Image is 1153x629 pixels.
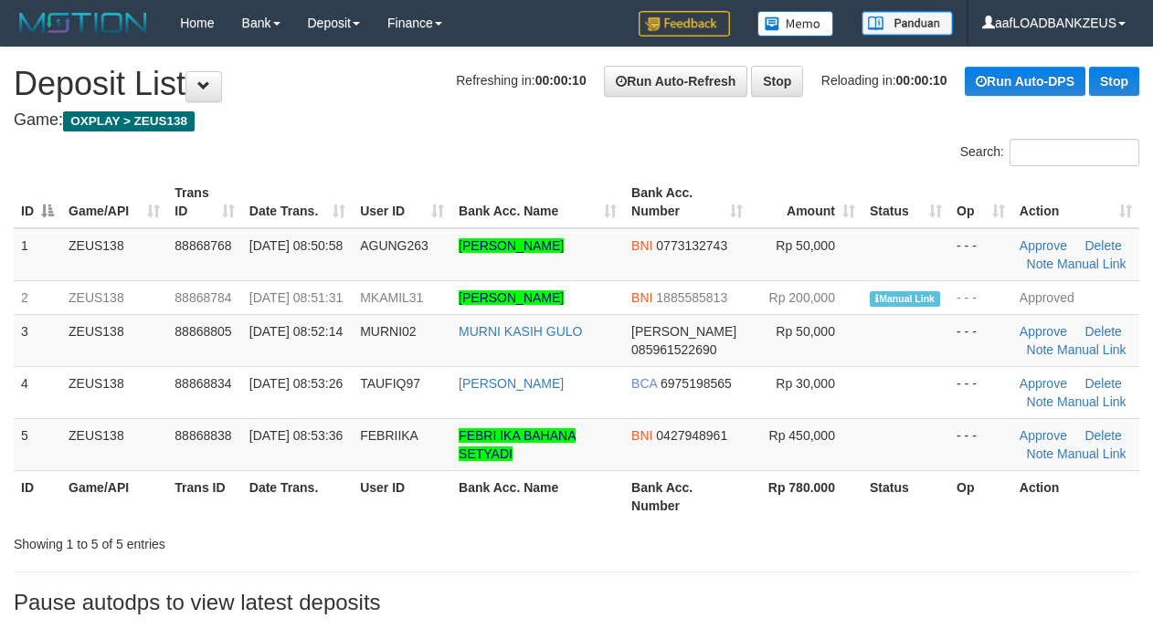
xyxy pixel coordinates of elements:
td: - - - [949,418,1012,470]
a: Run Auto-Refresh [604,66,747,97]
a: MURNI KASIH GULO [459,324,582,339]
a: Manual Link [1057,394,1127,409]
th: Date Trans. [242,470,353,522]
span: BNI [631,428,652,443]
span: 88868834 [175,376,231,391]
span: Rp 50,000 [776,238,835,253]
span: Copy 1885585813 to clipboard [656,290,727,305]
a: Delete [1084,376,1121,391]
span: Refreshing in: [456,73,586,88]
th: Status: activate to sort column ascending [862,176,949,228]
th: Trans ID [167,470,242,522]
td: 5 [14,418,61,470]
a: [PERSON_NAME] [459,238,564,253]
a: FEBRI IKA BAHANA SETYADI [459,428,576,461]
span: [PERSON_NAME] [631,324,736,339]
strong: 00:00:10 [535,73,587,88]
a: [PERSON_NAME] [459,376,564,391]
th: Date Trans.: activate to sort column ascending [242,176,353,228]
th: Game/API [61,470,167,522]
span: Copy 6975198565 to clipboard [661,376,732,391]
strong: 00:00:10 [896,73,947,88]
span: BCA [631,376,657,391]
span: 88868768 [175,238,231,253]
span: 88868784 [175,290,231,305]
th: Status [862,470,949,522]
td: 4 [14,366,61,418]
span: [DATE] 08:52:14 [249,324,343,339]
th: Bank Acc. Number: activate to sort column ascending [624,176,750,228]
span: BNI [631,290,652,305]
span: OXPLAY > ZEUS138 [63,111,195,131]
th: Bank Acc. Number [624,470,750,522]
span: Copy 0773132743 to clipboard [656,238,727,253]
th: Op [949,470,1012,522]
span: [DATE] 08:53:26 [249,376,343,391]
a: Delete [1084,324,1121,339]
span: Rp 50,000 [776,324,835,339]
a: Delete [1084,428,1121,443]
img: Feedback.jpg [639,11,730,37]
span: [DATE] 08:53:36 [249,428,343,443]
a: Note [1027,394,1054,409]
a: [PERSON_NAME] [459,290,564,305]
a: Approve [1020,324,1067,339]
span: Copy 0427948961 to clipboard [656,428,727,443]
h3: Pause autodps to view latest deposits [14,591,1139,614]
th: ID [14,470,61,522]
label: Search: [960,139,1139,166]
a: Manual Link [1057,446,1127,461]
span: Manually Linked [870,291,940,307]
th: Bank Acc. Name [451,470,624,522]
h4: Game: [14,111,1139,130]
span: Reloading in: [821,73,947,88]
span: Rp 200,000 [769,290,835,305]
td: - - - [949,228,1012,281]
a: Stop [751,66,803,97]
th: Bank Acc. Name: activate to sort column ascending [451,176,624,228]
th: Op: activate to sort column ascending [949,176,1012,228]
th: Amount: activate to sort column ascending [750,176,862,228]
h1: Deposit List [14,66,1139,102]
a: Manual Link [1057,257,1127,271]
a: Approve [1020,428,1067,443]
span: AGUNG263 [360,238,428,253]
a: Delete [1084,238,1121,253]
td: ZEUS138 [61,314,167,366]
td: 1 [14,228,61,281]
a: Note [1027,342,1054,357]
span: 88868838 [175,428,231,443]
td: - - - [949,366,1012,418]
span: MURNI02 [360,324,416,339]
th: Trans ID: activate to sort column ascending [167,176,242,228]
span: Rp 450,000 [769,428,835,443]
th: Game/API: activate to sort column ascending [61,176,167,228]
span: Rp 30,000 [776,376,835,391]
a: Approve [1020,376,1067,391]
td: ZEUS138 [61,280,167,314]
span: [DATE] 08:51:31 [249,290,343,305]
td: - - - [949,280,1012,314]
th: User ID [353,470,451,522]
a: Approve [1020,238,1067,253]
span: Copy 085961522690 to clipboard [631,342,716,357]
td: ZEUS138 [61,366,167,418]
th: Rp 780.000 [750,470,862,522]
td: ZEUS138 [61,228,167,281]
td: - - - [949,314,1012,366]
span: [DATE] 08:50:58 [249,238,343,253]
span: 88868805 [175,324,231,339]
span: MKAMIL31 [360,290,423,305]
img: MOTION_logo.png [14,9,153,37]
th: ID: activate to sort column descending [14,176,61,228]
img: panduan.png [862,11,953,36]
td: 3 [14,314,61,366]
div: Showing 1 to 5 of 5 entries [14,528,467,553]
a: Stop [1089,67,1139,96]
input: Search: [1010,139,1139,166]
a: Manual Link [1057,342,1127,357]
span: BNI [631,238,652,253]
th: User ID: activate to sort column ascending [353,176,451,228]
td: Approved [1012,280,1139,314]
td: 2 [14,280,61,314]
